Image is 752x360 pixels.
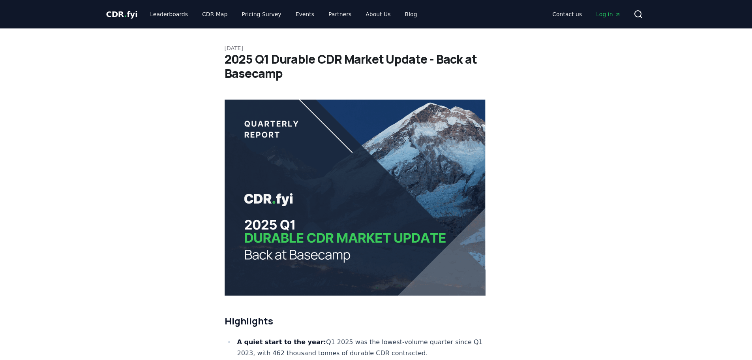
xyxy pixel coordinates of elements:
nav: Main [546,7,627,21]
a: CDR Map [196,7,234,21]
strong: A quiet start to the year: [237,338,326,346]
img: blog post image [225,100,486,296]
h2: Highlights [225,315,486,327]
span: . [124,9,127,19]
a: About Us [359,7,397,21]
a: Blog [399,7,424,21]
a: Events [289,7,321,21]
p: [DATE] [225,44,528,52]
a: Leaderboards [144,7,194,21]
h1: 2025 Q1 Durable CDR Market Update - Back at Basecamp [225,52,528,81]
a: Pricing Survey [235,7,287,21]
a: Contact us [546,7,588,21]
a: Log in [590,7,627,21]
nav: Main [144,7,423,21]
span: CDR fyi [106,9,138,19]
a: CDR.fyi [106,9,138,20]
li: Q1 2025 was the lowest-volume quarter since Q1 2023, with 462 thousand tonnes of durable CDR cont... [235,337,486,359]
span: Log in [596,10,621,18]
a: Partners [322,7,358,21]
